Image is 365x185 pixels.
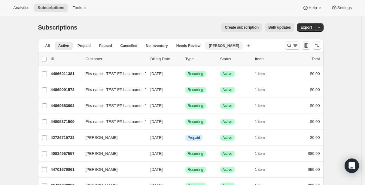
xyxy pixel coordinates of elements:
[221,23,262,32] button: Create subscription
[82,117,142,127] button: Firs name - TEST FP Last name - TEST FP
[313,41,321,50] button: Sort the results
[308,167,320,172] span: $99.00
[146,43,168,48] span: No inventory
[308,151,320,156] span: $89.99
[151,151,163,156] span: [DATE]
[51,149,320,158] div: 40834957557[PERSON_NAME][DATE]SuccessRecurringSuccessActive1 item$89.99
[297,23,315,32] button: Export
[86,56,146,62] p: Customer
[82,133,142,143] button: [PERSON_NAME]
[255,149,272,158] button: 1 item
[151,135,163,140] span: [DATE]
[86,135,118,141] span: [PERSON_NAME]
[285,41,300,50] button: Search and filter results
[151,87,163,92] span: [DATE]
[225,25,259,30] span: Create subscription
[151,167,163,172] span: [DATE]
[268,25,291,30] span: Bulk updates
[51,118,320,126] div: 44895371509Firs name - TEST FP Last name - TEST FP[DATE]SuccessRecurringSuccessActive1 item$0.00
[223,135,233,140] span: Active
[244,42,254,50] button: Create new view
[86,167,118,173] span: [PERSON_NAME]
[99,43,112,48] span: Paused
[51,119,81,125] p: 44895371509
[38,5,64,10] span: Subscriptions
[188,119,203,124] span: Recurring
[255,103,265,108] span: 1 item
[255,151,265,156] span: 1 item
[51,70,320,78] div: 44866011381Firs name - TEST FP Last name - TEST FP[DATE]SuccessRecurringSuccessActive1 item$0.00
[51,87,81,93] p: 44869091573
[223,87,233,92] span: Active
[223,167,233,172] span: Active
[328,4,355,12] button: Settings
[255,133,272,142] button: 1 item
[255,71,265,76] span: 1 item
[51,71,81,77] p: 44866011381
[51,135,81,141] p: 42726719733
[51,56,81,62] p: ID
[255,70,272,78] button: 1 item
[51,151,81,157] p: 40834957557
[255,118,272,126] button: 1 item
[188,151,203,156] span: Recurring
[310,71,320,76] span: $0.00
[151,71,163,76] span: [DATE]
[300,25,312,30] span: Export
[310,87,320,92] span: $0.00
[38,24,78,31] span: Subscriptions
[299,4,326,12] button: Help
[255,167,265,172] span: 1 item
[51,56,320,62] div: IDCustomerBilling DateTypeStatusItemsTotal
[78,43,91,48] span: Prepaid
[255,135,265,140] span: 1 item
[312,56,320,62] p: Total
[209,43,239,48] span: [PERSON_NAME]
[337,5,352,10] span: Settings
[185,56,215,62] div: Type
[13,5,29,10] span: Analytics
[255,102,272,110] button: 1 item
[176,43,201,48] span: Needs Review
[51,103,81,109] p: 44869583093
[86,151,118,157] span: [PERSON_NAME]
[51,133,320,142] div: 42726719733[PERSON_NAME][DATE]InfoPrepaidSuccessActive1 item$0.00
[82,149,142,158] button: [PERSON_NAME]
[82,69,142,79] button: Firs name - TEST FP Last name - TEST FP
[223,103,233,108] span: Active
[220,56,250,62] p: Status
[310,103,320,108] span: $0.00
[151,56,181,62] p: Billing Date
[255,87,265,92] span: 1 item
[255,86,272,94] button: 1 item
[223,71,233,76] span: Active
[51,102,320,110] div: 44869583093Firs name - TEST FP Last name - TEST FP[DATE]SuccessRecurringSuccessActive1 item$0.00
[10,4,33,12] button: Analytics
[255,56,285,62] div: Items
[310,119,320,124] span: $0.00
[82,165,142,174] button: [PERSON_NAME]
[51,167,81,173] p: 44701679861
[151,119,163,124] span: [DATE]
[302,41,310,50] button: Customize table column order and visibility
[120,43,138,48] span: Cancelled
[345,158,359,173] div: Open Intercom Messenger
[188,87,203,92] span: Recurring
[45,43,50,48] span: All
[255,119,265,124] span: 1 item
[310,135,320,140] span: $0.00
[86,71,161,77] span: Firs name - TEST FP Last name - TEST FP
[69,4,92,12] button: Tools
[82,101,142,111] button: Firs name - TEST FP Last name - TEST FP
[309,5,317,10] span: Help
[82,85,142,95] button: Firs name - TEST FP Last name - TEST FP
[51,86,320,94] div: 44869091573Firs name - TEST FP Last name - TEST FP[DATE]SuccessRecurringSuccessActive1 item$0.00
[188,103,203,108] span: Recurring
[86,103,161,109] span: Firs name - TEST FP Last name - TEST FP
[34,4,68,12] button: Subscriptions
[86,87,161,93] span: Firs name - TEST FP Last name - TEST FP
[51,165,320,174] div: 44701679861[PERSON_NAME][DATE]SuccessRecurringSuccessActive1 item$99.00
[73,5,82,10] span: Tools
[151,103,163,108] span: [DATE]
[223,119,233,124] span: Active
